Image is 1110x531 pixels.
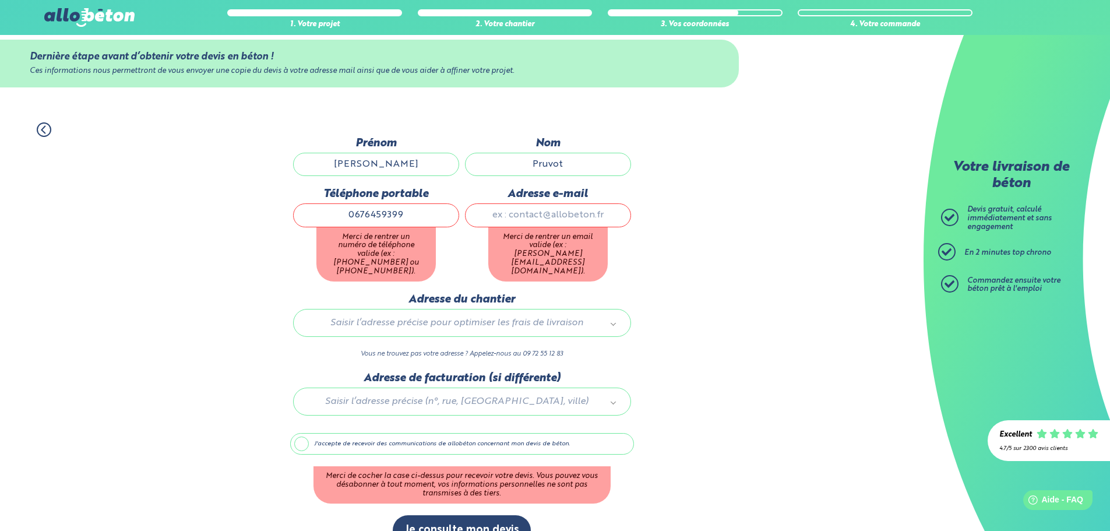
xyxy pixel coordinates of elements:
label: Adresse e-mail [465,188,631,201]
div: Merci de rentrer un numéro de téléphone valide (ex : [PHONE_NUMBER] ou [PHONE_NUMBER]). [316,227,436,282]
label: Nom [465,137,631,150]
input: Quel est votre nom de famille ? [465,153,631,176]
iframe: Help widget launcher [1006,486,1097,518]
div: Merci de cocher la case ci-dessus pour recevoir votre devis. Vous pouvez vous désabonner à tout m... [313,466,611,504]
p: Vous ne trouvez pas votre adresse ? Appelez-nous au 09 72 55 12 83 [293,349,631,360]
label: J'accepte de recevoir des communications de allobéton concernant mon devis de béton. [290,433,634,455]
div: Merci de rentrer un email valide (ex : [PERSON_NAME][EMAIL_ADDRESS][DOMAIN_NAME]). [488,227,608,282]
div: 4. Votre commande [798,20,972,29]
input: ex : contact@allobeton.fr [465,203,631,227]
div: Dernière étape avant d’obtenir votre devis en béton ! [30,51,710,62]
label: Téléphone portable [293,188,459,201]
div: 1. Votre projet [227,20,402,29]
input: Quel est votre prénom ? [293,153,459,176]
label: Adresse du chantier [293,293,631,306]
div: 3. Vos coordonnées [608,20,783,29]
div: 2. Votre chantier [418,20,593,29]
span: Saisir l’adresse précise pour optimiser les frais de livraison [310,315,604,330]
a: Saisir l’adresse précise pour optimiser les frais de livraison [305,315,619,330]
input: ex : 0642930817 [293,203,459,227]
label: Prénom [293,137,459,150]
img: allobéton [44,8,134,27]
div: Ces informations nous permettront de vous envoyer une copie du devis à votre adresse mail ainsi q... [30,67,710,76]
